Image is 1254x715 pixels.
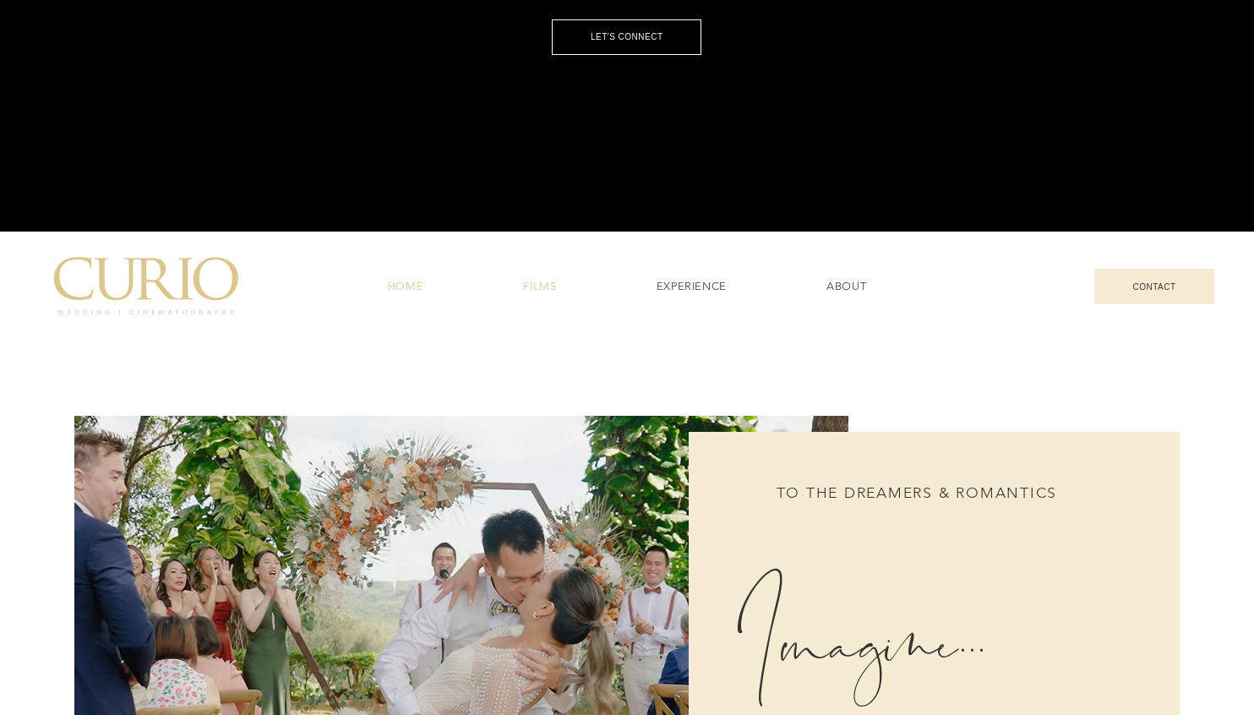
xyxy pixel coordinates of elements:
nav: Site [341,270,913,303]
a: LET'S CONNECT [552,19,701,55]
span: HOME [388,279,424,294]
span: TO THE DREAMERS & ROMANTICS [777,483,1058,502]
span: ABOUT [826,279,866,294]
a: ABOUT [780,270,913,303]
a: CONTACT [1094,269,1214,304]
span: EXPERIENCE [657,279,728,294]
a: HOME [341,270,471,303]
img: C_Logo.png [53,257,239,316]
span: FILMS [523,279,556,294]
a: EXPERIENCE [610,270,774,303]
span: LET'S CONNECT [591,32,663,41]
span: CONTACT [1133,282,1176,292]
a: FILMS [477,270,602,303]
